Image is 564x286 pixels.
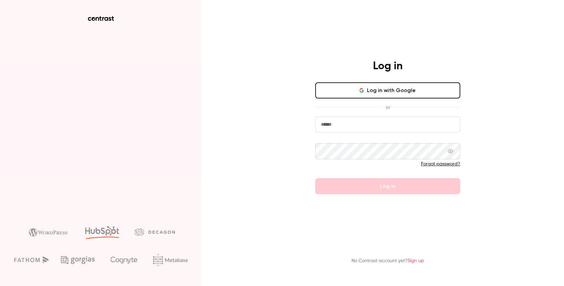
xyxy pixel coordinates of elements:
[373,59,403,73] h4: Log in
[315,82,460,98] button: Log in with Google
[135,228,175,236] img: decagon
[421,162,460,166] a: Forgot password?
[351,257,424,264] p: No Contrast account yet?
[382,104,393,111] span: or
[408,258,424,263] a: Sign up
